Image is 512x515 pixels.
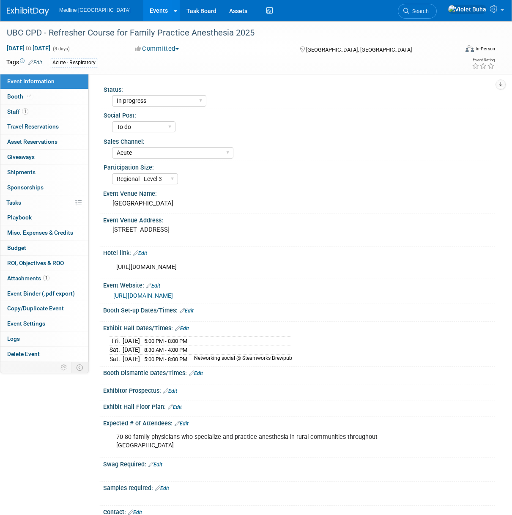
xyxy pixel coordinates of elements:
a: Booth [0,89,88,104]
span: ROI, Objectives & ROO [7,260,64,266]
div: Event Website: [103,279,495,290]
div: Exhibit Hall Floor Plan: [103,400,495,411]
span: Misc. Expenses & Credits [7,229,73,236]
a: Delete Event [0,347,88,362]
div: Swag Required: [103,458,495,469]
span: Sponsorships [7,184,44,191]
a: Attachments1 [0,271,88,286]
a: Logs [0,331,88,346]
span: Tasks [6,199,21,206]
a: Copy/Duplicate Event [0,301,88,316]
td: Toggle Event Tabs [71,362,89,373]
span: 8:30 AM - 4:00 PM [144,347,187,353]
span: Budget [7,244,26,251]
span: Staff [7,108,28,115]
a: Giveaways [0,150,88,164]
span: Asset Reservations [7,138,57,145]
div: Status: [104,83,491,94]
span: Event Settings [7,320,45,327]
a: [URL][DOMAIN_NAME] [113,292,173,299]
span: 5:00 PM - 8:00 PM [144,356,187,362]
a: Edit [180,308,194,314]
pre: [STREET_ADDRESS] [112,226,257,233]
span: [GEOGRAPHIC_DATA], [GEOGRAPHIC_DATA] [306,47,412,53]
div: Expected # of Attendees: [103,417,495,428]
div: Event Venue Address: [103,214,495,225]
td: Personalize Event Tab Strip [57,362,71,373]
span: 1 [43,275,49,281]
td: [DATE] [123,345,140,355]
div: Participation Size: [104,161,491,172]
td: Sat. [110,354,123,363]
span: Event Binder (.pdf export) [7,290,75,297]
span: Attachments [7,275,49,282]
div: Booth Set-up Dates/Times: [103,304,495,315]
a: Event Binder (.pdf export) [0,286,88,301]
span: 1 [22,108,28,115]
div: In-Person [475,46,495,52]
a: Edit [189,370,203,376]
div: Booth Dismantle Dates/Times: [103,367,495,378]
span: Playbook [7,214,32,221]
div: Hotel link: [103,247,495,257]
span: Booth [7,93,33,100]
a: Misc. Expenses & Credits [0,225,88,240]
a: Sponsorships [0,180,88,195]
div: Sales Channel: [104,135,491,146]
a: Shipments [0,165,88,180]
a: Edit [175,326,189,331]
a: Search [398,4,437,19]
a: Travel Reservations [0,119,88,134]
div: UBC CPD - Refresher Course for Family Practice Anesthesia 2025 [4,25,453,41]
a: Event Information [0,74,88,89]
a: Staff1 [0,104,88,119]
td: [DATE] [123,354,140,363]
a: Asset Reservations [0,134,88,149]
span: Giveaways [7,153,35,160]
span: (3 days) [52,46,70,52]
img: ExhibitDay [7,7,49,16]
img: Format-Inperson.png [465,45,474,52]
span: Travel Reservations [7,123,59,130]
td: Networking social @ Steamworks Brewpub [189,354,292,363]
span: Search [409,8,429,14]
a: Budget [0,241,88,255]
a: Edit [146,283,160,289]
button: Committed [132,44,182,53]
div: Exhibitor Prospectus: [103,384,495,395]
span: Delete Event [7,351,40,357]
a: Edit [155,485,169,491]
a: ROI, Objectives & ROO [0,256,88,271]
a: Edit [168,404,182,410]
div: [GEOGRAPHIC_DATA] [110,197,489,210]
div: 70-80 family physicians who specialize and practice anesthesia in rural communities throughout [G... [110,429,417,454]
a: Edit [175,421,189,427]
a: Tasks [0,195,88,210]
div: Samples required: [103,482,495,493]
a: Event Settings [0,316,88,331]
i: Booth reservation complete [27,94,31,99]
div: [URL][DOMAIN_NAME] [110,259,417,276]
div: Event Format [424,44,495,57]
a: Edit [133,250,147,256]
span: 5:00 PM - 8:00 PM [144,338,187,344]
a: Edit [148,462,162,468]
img: Violet Buha [448,5,487,14]
td: Sat. [110,345,123,355]
a: Playbook [0,210,88,225]
span: [DATE] [DATE] [6,44,51,52]
div: Exhibit Hall Dates/Times: [103,322,495,333]
span: Logs [7,335,20,342]
a: Edit [28,60,42,66]
span: Shipments [7,169,36,175]
div: Event Rating [472,58,495,62]
span: Medline [GEOGRAPHIC_DATA] [59,7,131,13]
div: Acute - Respiratory [50,58,98,67]
td: [DATE] [123,336,140,345]
td: Fri. [110,336,123,345]
td: Tags [6,58,42,68]
a: Edit [163,388,177,394]
span: Event Information [7,78,55,85]
div: Social Post: [104,109,491,120]
span: to [25,45,33,52]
